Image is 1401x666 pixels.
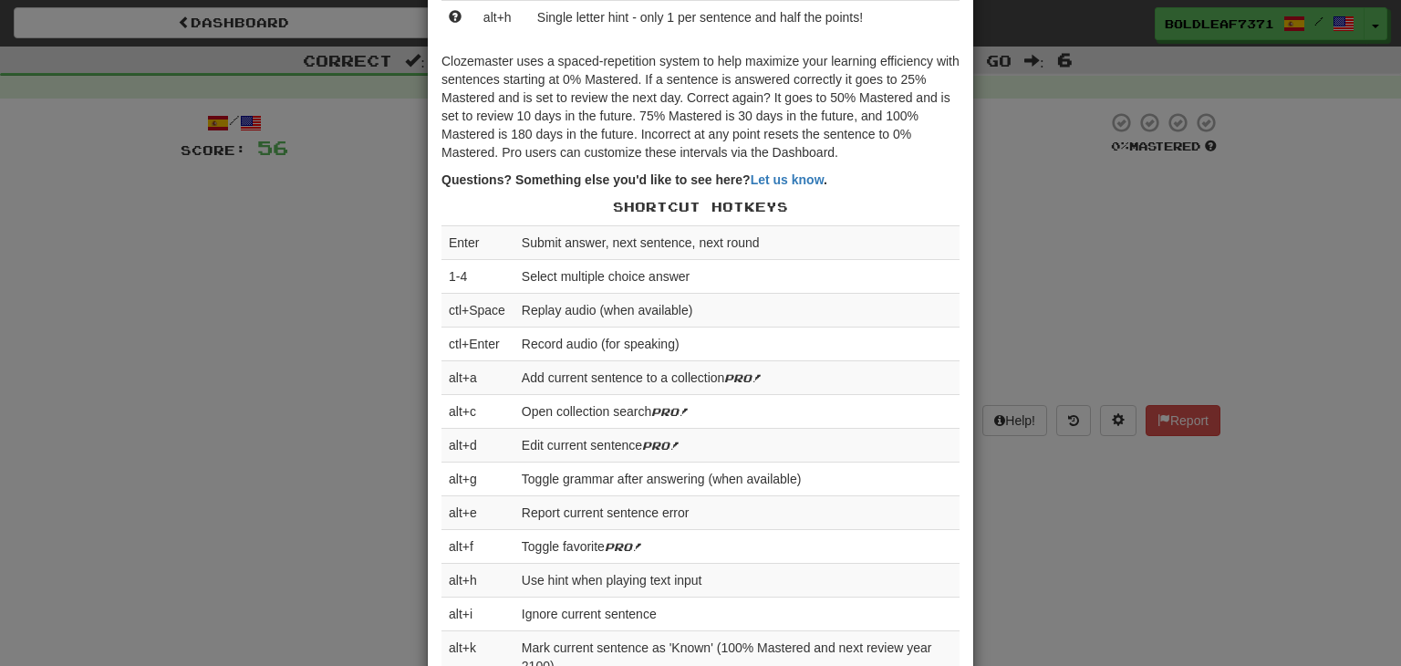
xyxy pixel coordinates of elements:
[724,371,761,384] em: Pro!
[441,495,514,529] td: alt+e
[514,428,960,462] td: Edit current sentence
[514,495,960,529] td: Report current sentence error
[514,462,960,495] td: Toggle grammar after answering (when available)
[441,597,514,630] td: alt+i
[514,597,960,630] td: Ignore current sentence
[651,405,688,418] em: Pro!
[441,529,514,563] td: alt+f
[441,198,960,216] p: Shortcut Hotkeys
[514,529,960,563] td: Toggle favorite
[441,462,514,495] td: alt+g
[514,259,960,293] td: Select multiple choice answer
[441,327,514,360] td: ctl+Enter
[441,394,514,428] td: alt+c
[441,360,514,394] td: alt+a
[441,225,514,259] td: Enter
[514,563,960,597] td: Use hint when playing text input
[514,225,960,259] td: Submit answer, next sentence, next round
[514,327,960,360] td: Record audio (for speaking)
[441,259,514,293] td: 1-4
[441,428,514,462] td: alt+d
[751,172,824,187] a: Let us know
[441,563,514,597] td: alt+h
[441,172,827,187] strong: Questions? Something else you'd like to see here? .
[642,439,679,452] em: Pro!
[441,52,960,161] p: Clozemaster uses a spaced-repetition system to help maximize your learning efficiency with senten...
[605,540,641,553] em: Pro!
[441,293,514,327] td: ctl+Space
[514,293,960,327] td: Replay audio (when available)
[514,394,960,428] td: Open collection search
[514,360,960,394] td: Add current sentence to a collection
